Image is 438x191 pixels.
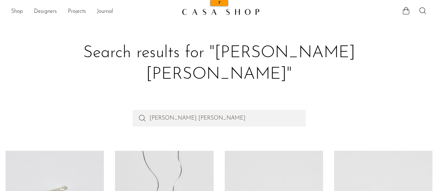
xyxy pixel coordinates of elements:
[11,7,23,16] a: Shop
[97,7,113,16] a: Journal
[68,7,86,16] a: Projects
[11,42,427,86] h1: Search results for "[PERSON_NAME] [PERSON_NAME]"
[34,7,57,16] a: Designers
[11,6,176,18] nav: Desktop navigation
[11,6,176,18] ul: NEW HEADER MENU
[133,110,306,127] input: Perform a search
